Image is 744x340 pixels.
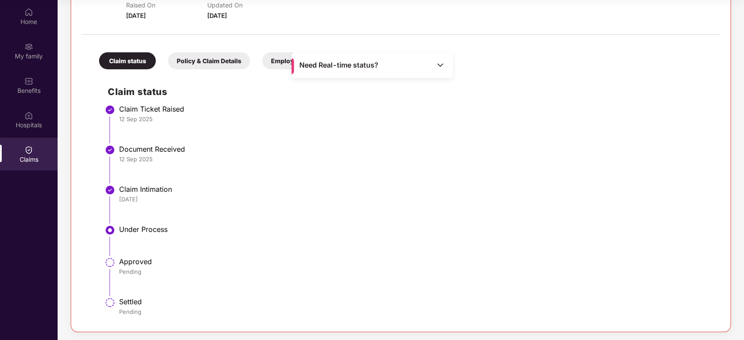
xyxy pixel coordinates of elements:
[119,268,711,275] div: Pending
[262,52,332,69] div: Employee Details
[119,308,711,316] div: Pending
[108,85,711,99] h2: Claim status
[299,61,378,70] span: Need Real-time status?
[105,257,115,268] img: svg+xml;base64,PHN2ZyBpZD0iU3RlcC1QZW5kaW5nLTMyeDMyIiB4bWxucz0iaHR0cDovL3d3dy53My5vcmcvMjAwMC9zdm...
[119,155,711,163] div: 12 Sep 2025
[436,61,445,69] img: Toggle Icon
[24,42,33,51] img: svg+xml;base64,PHN2ZyB3aWR0aD0iMjAiIGhlaWdodD0iMjAiIHZpZXdCb3g9IjAgMCAyMCAyMCIgZmlsbD0ibm9uZSIgeG...
[24,111,33,120] img: svg+xml;base64,PHN2ZyBpZD0iSG9zcGl0YWxzIiB4bWxucz0iaHR0cDovL3d3dy53My5vcmcvMjAwMC9zdmciIHdpZHRoPS...
[105,105,115,115] img: svg+xml;base64,PHN2ZyBpZD0iU3RlcC1Eb25lLTMyeDMyIiB4bWxucz0iaHR0cDovL3d3dy53My5vcmcvMjAwMC9zdmciIH...
[99,52,156,69] div: Claim status
[105,185,115,195] img: svg+xml;base64,PHN2ZyBpZD0iU3RlcC1Eb25lLTMyeDMyIiB4bWxucz0iaHR0cDovL3d3dy53My5vcmcvMjAwMC9zdmciIH...
[126,1,207,9] p: Raised On
[119,105,711,113] div: Claim Ticket Raised
[119,225,711,234] div: Under Process
[119,185,711,194] div: Claim Intimation
[119,195,711,203] div: [DATE]
[126,12,146,19] span: [DATE]
[24,146,33,154] img: svg+xml;base64,PHN2ZyBpZD0iQ2xhaW0iIHhtbG5zPSJodHRwOi8vd3d3LnczLm9yZy8yMDAwL3N2ZyIgd2lkdGg9IjIwIi...
[24,77,33,85] img: svg+xml;base64,PHN2ZyBpZD0iQmVuZWZpdHMiIHhtbG5zPSJodHRwOi8vd3d3LnczLm9yZy8yMDAwL3N2ZyIgd2lkdGg9Ij...
[24,8,33,17] img: svg+xml;base64,PHN2ZyBpZD0iSG9tZSIgeG1sbnM9Imh0dHA6Ly93d3cudzMub3JnLzIwMDAvc3ZnIiB3aWR0aD0iMjAiIG...
[119,257,711,266] div: Approved
[105,225,115,235] img: svg+xml;base64,PHN2ZyBpZD0iU3RlcC1BY3RpdmUtMzJ4MzIiIHhtbG5zPSJodHRwOi8vd3d3LnczLm9yZy8yMDAwL3N2Zy...
[119,115,711,123] div: 12 Sep 2025
[105,297,115,308] img: svg+xml;base64,PHN2ZyBpZD0iU3RlcC1QZW5kaW5nLTMyeDMyIiB4bWxucz0iaHR0cDovL3d3dy53My5vcmcvMjAwMC9zdm...
[207,1,288,9] p: Updated On
[105,145,115,155] img: svg+xml;base64,PHN2ZyBpZD0iU3RlcC1Eb25lLTMyeDMyIiB4bWxucz0iaHR0cDovL3d3dy53My5vcmcvMjAwMC9zdmciIH...
[207,12,227,19] span: [DATE]
[168,52,250,69] div: Policy & Claim Details
[119,297,711,306] div: Settled
[119,145,711,153] div: Document Received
